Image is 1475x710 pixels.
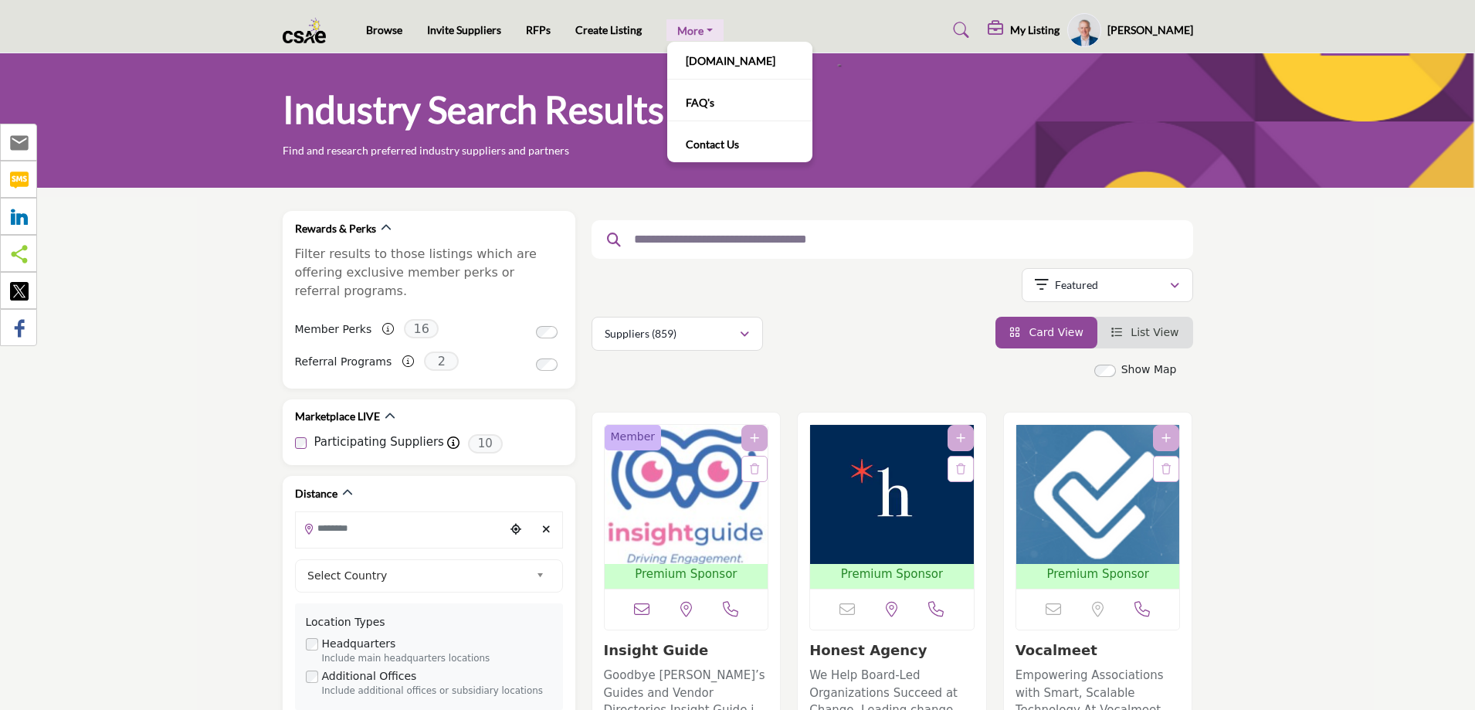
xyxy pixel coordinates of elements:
[295,348,392,375] label: Referral Programs
[1029,326,1083,338] span: Card View
[283,18,334,43] img: Site Logo
[295,409,380,424] h2: Marketplace LIVE
[1111,326,1179,338] a: View List
[535,513,558,546] div: Clear search location
[536,326,558,338] input: Switch to Member Perks
[1097,317,1193,348] li: List View
[635,566,737,583] span: Premium Sponsor
[468,434,503,454] span: 10
[605,425,768,564] img: Insight Guide
[1016,642,1097,658] a: Vocalmeet
[611,429,656,445] span: Member
[424,352,459,371] span: 2
[750,432,759,444] a: Add To List
[283,86,664,134] h1: Industry Search Results
[295,486,337,501] h2: Distance
[995,317,1097,348] li: Card View
[295,437,307,449] input: Participating Suppliers checkbox
[1016,642,1181,659] h3: Vocalmeet
[307,566,530,585] span: Select Country
[809,642,975,659] h3: Honest Agency
[605,425,768,589] a: Open Listing in new tab
[988,21,1060,39] div: My Listing
[1067,13,1101,47] button: Show hide supplier dropdown
[322,636,396,652] label: Headquarters
[314,433,444,451] label: Participating Suppliers
[322,668,417,685] label: Additional Offices
[938,18,979,42] a: Search
[1121,362,1177,378] label: Show Map
[1107,22,1193,38] h5: [PERSON_NAME]
[956,432,965,444] a: Add To List
[526,23,551,36] a: RFPs
[1022,268,1193,302] button: Featured
[283,143,569,158] p: Find and research preferred industry suppliers and partners
[295,316,372,343] label: Member Perks
[322,685,552,698] div: Include additional offices or subsidiary locations
[504,513,527,546] div: Choose your current location
[1010,23,1060,37] h5: My Listing
[306,614,552,630] div: Location Types
[295,221,376,236] h2: Rewards & Perks
[1016,425,1180,564] img: Vocalmeet
[366,23,402,36] a: Browse
[536,358,558,371] input: Switch to Referral Programs
[1046,566,1148,583] span: Premium Sponsor
[666,19,724,41] a: More
[1131,326,1178,338] span: List View
[675,133,805,155] a: Contact Us
[809,642,927,658] a: Honest Agency
[841,566,943,583] span: Premium Sponsor
[605,326,676,341] p: Suppliers (859)
[427,23,501,36] a: Invite Suppliers
[810,425,974,564] img: Honest Agency
[295,245,563,301] p: Filter results to those listings which are offering exclusive member perks or referral programs.
[1016,425,1180,589] a: Open Listing in new tab
[604,642,709,658] a: Insight Guide
[810,425,974,589] a: Open Listing in new tab
[296,513,504,543] input: Search Location
[322,652,552,666] div: Include main headquarters locations
[604,642,769,659] h3: Insight Guide
[575,23,642,36] a: Create Listing
[1161,432,1171,444] a: Add To List
[1055,277,1098,293] p: Featured
[404,319,439,338] span: 16
[675,49,805,71] a: [DOMAIN_NAME]
[1009,326,1083,338] a: View Card
[675,91,805,113] a: FAQ's
[592,317,763,351] button: Suppliers (859)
